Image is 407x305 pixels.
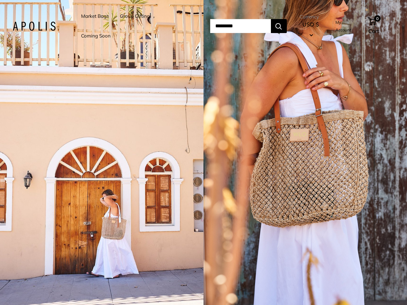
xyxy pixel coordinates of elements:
span: USD $ [302,21,319,28]
button: Search [271,19,287,33]
img: Apolis [13,22,56,31]
span: Cart [368,28,379,34]
input: Search... [210,19,271,33]
a: Group Gifting [120,12,150,21]
a: 0 Cart [368,16,394,36]
a: Coming Soon [81,31,111,40]
span: Currency [300,12,322,21]
span: 0 [374,15,381,22]
a: Market Bags [81,12,109,21]
button: USD $ [300,19,322,40]
a: My Account [335,18,357,34]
